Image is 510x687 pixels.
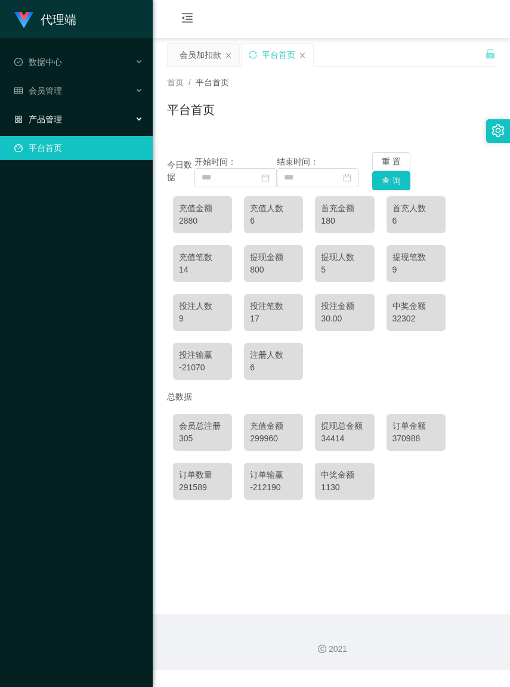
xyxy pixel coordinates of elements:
div: 2021 [162,643,500,655]
span: 数据中心 [14,57,62,67]
i: 图标: calendar [343,174,351,182]
div: 订单金额 [392,420,440,432]
div: 今日数据 [167,159,194,184]
div: -21070 [179,361,226,374]
div: 订单输赢 [250,469,297,481]
i: 图标: check-circle-o [14,58,23,66]
div: 订单数量 [179,469,226,481]
div: 6 [250,361,297,374]
div: 投注输赢 [179,349,226,361]
div: 17 [250,312,297,325]
span: 会员管理 [14,86,62,95]
div: 充值金额 [179,202,226,215]
div: 提现总金额 [321,420,368,432]
span: 结束时间： [277,157,319,166]
div: 充值笔数 [179,251,226,264]
span: 平台首页 [196,78,229,87]
div: 9 [179,312,226,325]
button: 查 询 [372,171,410,190]
a: 图标: dashboard平台首页 [14,136,143,160]
i: 图标: table [14,86,23,95]
i: 图标: calendar [261,174,270,182]
div: 投注笔数 [250,300,297,312]
h1: 代理端 [41,1,76,39]
div: 30.00 [321,312,368,325]
h1: 平台首页 [167,101,215,119]
i: 图标: menu-fold [167,1,208,39]
span: 产品管理 [14,114,62,124]
i: 图标: copyright [318,645,326,653]
div: 180 [321,215,368,227]
img: logo.9652507e.png [14,12,33,29]
div: 6 [250,215,297,227]
span: 开始时间： [194,157,236,166]
div: 299960 [250,432,297,445]
div: 注册人数 [250,349,297,361]
div: 32302 [392,312,440,325]
div: 中奖金额 [321,469,368,481]
i: 图标: close [299,52,306,59]
div: 提现金额 [250,251,297,264]
div: 充值人数 [250,202,297,215]
div: 6 [392,215,440,227]
span: / [188,78,191,87]
div: -212190 [250,481,297,494]
div: 总数据 [167,386,496,408]
div: 提现笔数 [392,251,440,264]
div: 14 [179,264,226,276]
div: 充值金额 [250,420,297,432]
div: 291589 [179,481,226,494]
div: 34414 [321,432,368,445]
i: 图标: setting [492,124,505,137]
div: 800 [250,264,297,276]
div: 1130 [321,481,368,494]
div: 370988 [392,432,440,445]
div: 首充人数 [392,202,440,215]
a: 代理端 [14,14,76,24]
div: 投注金额 [321,300,368,312]
i: 图标: sync [249,51,257,59]
div: 平台首页 [262,44,295,66]
div: 9 [392,264,440,276]
button: 重 置 [372,152,410,171]
div: 会员总注册 [179,420,226,432]
div: 会员加扣款 [180,44,221,66]
i: 图标: close [225,52,232,59]
span: 首页 [167,78,184,87]
i: 图标: appstore-o [14,115,23,123]
div: 2880 [179,215,226,227]
div: 5 [321,264,368,276]
div: 提现人数 [321,251,368,264]
div: 中奖金额 [392,300,440,312]
div: 305 [179,432,226,445]
div: 投注人数 [179,300,226,312]
div: 首充金额 [321,202,368,215]
i: 图标: unlock [485,48,496,59]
